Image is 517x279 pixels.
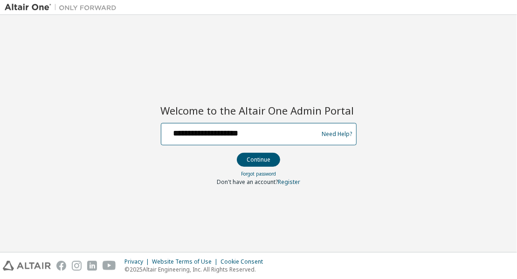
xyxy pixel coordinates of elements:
[237,153,280,167] button: Continue
[124,258,152,265] div: Privacy
[3,261,51,271] img: altair_logo.svg
[221,258,269,265] div: Cookie Consent
[241,170,276,177] a: Forgot password
[278,178,300,186] a: Register
[217,178,278,186] span: Don't have an account?
[161,104,357,117] h2: Welcome to the Altair One Admin Portal
[152,258,221,265] div: Website Terms of Use
[56,261,66,271] img: facebook.svg
[87,261,97,271] img: linkedin.svg
[103,261,116,271] img: youtube.svg
[5,3,121,12] img: Altair One
[72,261,82,271] img: instagram.svg
[124,265,269,273] p: © 2025 Altair Engineering, Inc. All Rights Reserved.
